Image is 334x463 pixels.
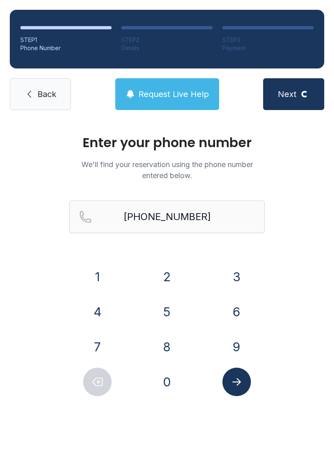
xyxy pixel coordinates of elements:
[121,44,213,52] div: Details
[222,44,314,52] div: Payment
[153,298,181,326] button: 5
[69,159,265,181] p: We'll find your reservation using the phone number entered below.
[20,44,112,52] div: Phone Number
[83,368,112,396] button: Delete number
[69,201,265,233] input: Reservation phone number
[222,36,314,44] div: STEP 3
[153,333,181,361] button: 8
[278,88,297,100] span: Next
[222,262,251,291] button: 3
[69,136,265,149] h1: Enter your phone number
[83,262,112,291] button: 1
[222,298,251,326] button: 6
[83,333,112,361] button: 7
[222,333,251,361] button: 9
[83,298,112,326] button: 4
[138,88,209,100] span: Request Live Help
[153,368,181,396] button: 0
[121,36,213,44] div: STEP 2
[37,88,56,100] span: Back
[153,262,181,291] button: 2
[20,36,112,44] div: STEP 1
[222,368,251,396] button: Submit lookup form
